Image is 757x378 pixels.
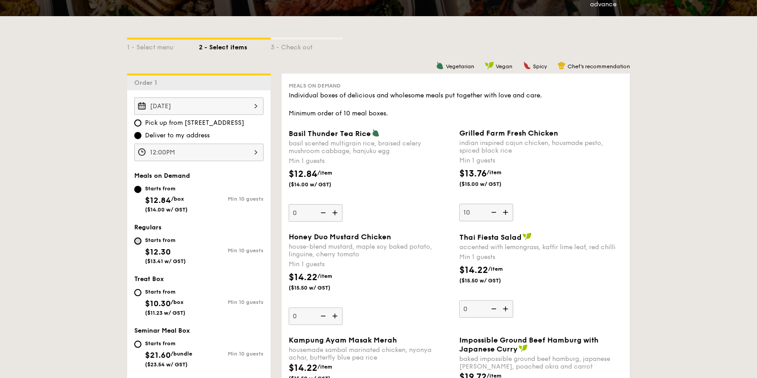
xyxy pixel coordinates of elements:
[316,204,329,221] img: icon-reduce.1d2dbef1.svg
[289,157,452,166] div: Min 1 guests
[289,233,391,241] span: Honey Duo Mustard Chicken
[329,204,343,221] img: icon-add.58712e84.svg
[199,247,264,254] div: Min 10 guests
[459,180,520,188] span: ($15.00 w/ GST)
[134,327,190,334] span: Seminar Meal Box
[199,351,264,357] div: Min 10 guests
[271,40,343,52] div: 3 - Check out
[289,129,371,138] span: Basil Thunder Tea Rice
[289,346,452,361] div: housemade sambal marinated chicken, nyonya achar, butterfly blue pea rice
[199,299,264,305] div: Min 10 guests
[459,300,513,318] input: Thai Fiesta Saladaccented with lemongrass, kaffir lime leaf, red chilliMin 1 guests$14.22/item($1...
[316,308,329,325] img: icon-reduce.1d2dbef1.svg
[446,63,474,70] span: Vegetarian
[568,63,630,70] span: Chef's recommendation
[523,233,532,241] img: icon-vegan.f8ff3823.svg
[134,289,141,296] input: Starts from$10.30/box($11.23 w/ GST)Min 10 guests
[145,207,188,213] span: ($14.00 w/ GST)
[459,243,623,251] div: accented with lemongrass, kaffir lime leaf, red chilli
[289,91,623,118] div: Individual boxes of delicious and wholesome meals put together with love and care. Minimum order ...
[459,156,623,165] div: Min 1 guests
[500,204,513,221] img: icon-add.58712e84.svg
[459,355,623,370] div: baked impossible ground beef hamburg, japanese [PERSON_NAME], poached okra and carrot
[134,119,141,127] input: Pick up from [STREET_ADDRESS]
[145,299,171,308] span: $10.30
[134,97,264,115] input: Event date
[459,129,558,137] span: Grilled Farm Fresh Chicken
[317,170,332,176] span: /item
[145,340,192,347] div: Starts from
[317,273,332,279] span: /item
[485,62,494,70] img: icon-vegan.f8ff3823.svg
[199,40,271,52] div: 2 - Select items
[289,204,343,222] input: Basil Thunder Tea Ricebasil scented multigrain rice, braised celery mushroom cabbage, hanjuku egg...
[289,140,452,155] div: basil scented multigrain rice, braised celery mushroom cabbage, hanjuku egg
[134,341,141,348] input: Starts from$21.60/bundle($23.54 w/ GST)Min 10 guests
[372,129,380,137] img: icon-vegetarian.fe4039eb.svg
[145,247,171,257] span: $12.30
[134,172,190,180] span: Meals on Demand
[145,237,186,244] div: Starts from
[558,62,566,70] img: icon-chef-hat.a58ddaea.svg
[289,284,350,291] span: ($15.50 w/ GST)
[459,139,623,154] div: indian inspired cajun chicken, housmade pesto, spiced black rice
[134,79,161,87] span: Order 1
[486,204,500,221] img: icon-reduce.1d2dbef1.svg
[519,344,528,352] img: icon-vegan.f8ff3823.svg
[488,266,503,272] span: /item
[289,260,452,269] div: Min 1 guests
[134,186,141,193] input: Starts from$12.84/box($14.00 w/ GST)Min 10 guests
[145,131,210,140] span: Deliver to my address
[289,363,317,374] span: $14.22
[199,196,264,202] div: Min 10 guests
[459,204,513,221] input: Grilled Farm Fresh Chickenindian inspired cajun chicken, housmade pesto, spiced black riceMin 1 g...
[134,275,164,283] span: Treat Box
[289,181,350,188] span: ($14.00 w/ GST)
[487,169,502,176] span: /item
[145,258,186,264] span: ($13.41 w/ GST)
[127,40,199,52] div: 1 - Select menu
[329,308,343,325] img: icon-add.58712e84.svg
[486,300,500,317] img: icon-reduce.1d2dbef1.svg
[289,83,341,89] span: Meals on Demand
[171,196,184,202] span: /box
[459,277,520,284] span: ($15.50 w/ GST)
[145,195,171,205] span: $12.84
[459,253,623,262] div: Min 1 guests
[289,308,343,325] input: Honey Duo Mustard Chickenhouse-blend mustard, maple soy baked potato, linguine, cherry tomatoMin ...
[500,300,513,317] img: icon-add.58712e84.svg
[134,237,141,245] input: Starts from$12.30($13.41 w/ GST)Min 10 guests
[459,336,599,353] span: Impossible Ground Beef Hamburg with Japanese Curry
[171,351,192,357] span: /bundle
[145,350,171,360] span: $21.60
[134,224,162,231] span: Regulars
[289,272,317,283] span: $14.22
[317,364,332,370] span: /item
[436,62,444,70] img: icon-vegetarian.fe4039eb.svg
[533,63,547,70] span: Spicy
[523,62,531,70] img: icon-spicy.37a8142b.svg
[171,299,184,305] span: /box
[145,310,185,316] span: ($11.23 w/ GST)
[459,168,487,179] span: $13.76
[289,169,317,180] span: $12.84
[289,243,452,258] div: house-blend mustard, maple soy baked potato, linguine, cherry tomato
[145,288,185,295] div: Starts from
[459,265,488,276] span: $14.22
[496,63,512,70] span: Vegan
[134,132,141,139] input: Deliver to my address
[145,185,188,192] div: Starts from
[145,119,244,127] span: Pick up from [STREET_ADDRESS]
[459,233,522,242] span: Thai Fiesta Salad
[289,336,397,344] span: Kampung Ayam Masak Merah
[134,144,264,161] input: Event time
[145,361,188,368] span: ($23.54 w/ GST)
